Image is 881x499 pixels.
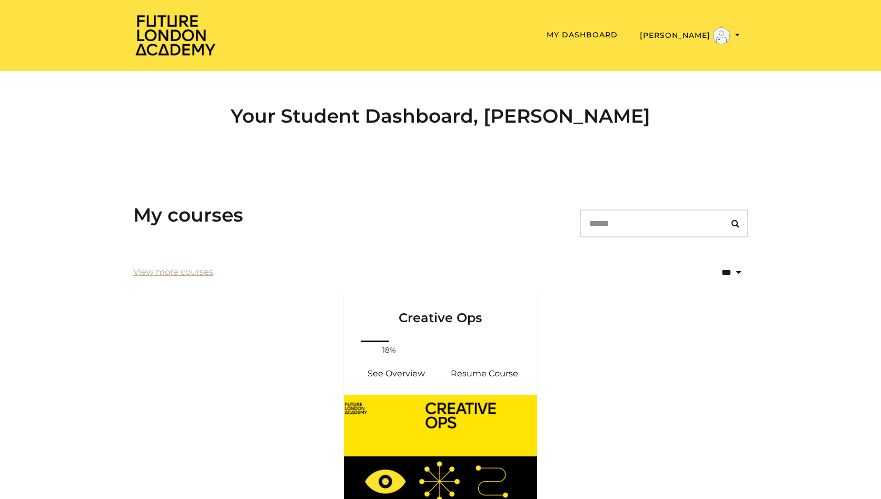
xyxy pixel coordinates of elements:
img: Home Page [133,14,217,56]
a: My Dashboard [547,30,618,39]
select: status [687,260,748,285]
h2: Your Student Dashboard, [PERSON_NAME] [133,105,748,127]
span: 18% [377,345,402,356]
a: Creative Ops [344,293,538,338]
a: Creative Ops: See Overview [352,361,441,386]
a: View more courses [133,266,213,278]
h3: My courses [133,204,243,226]
a: Creative Ops: Resume Course [441,361,529,386]
h3: Creative Ops [357,293,525,326]
button: Toggle menu [637,27,743,45]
